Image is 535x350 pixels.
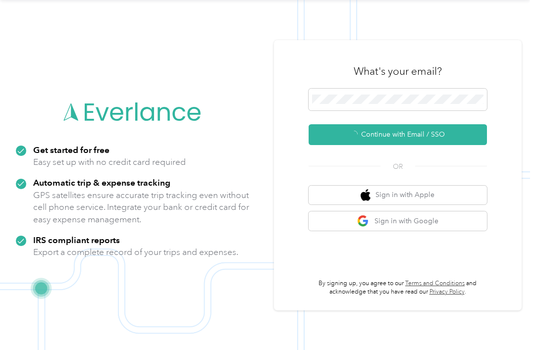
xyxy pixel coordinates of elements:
[361,189,371,201] img: apple logo
[33,189,250,226] p: GPS satellites ensure accurate trip tracking even without cell phone service. Integrate your bank...
[405,280,465,287] a: Terms and Conditions
[33,177,170,188] strong: Automatic trip & expense tracking
[309,211,487,231] button: google logoSign in with Google
[33,246,238,258] p: Export a complete record of your trips and expenses.
[429,288,465,296] a: Privacy Policy
[309,186,487,205] button: apple logoSign in with Apple
[33,145,109,155] strong: Get started for free
[357,215,370,227] img: google logo
[309,279,487,297] p: By signing up, you agree to our and acknowledge that you have read our .
[354,64,442,78] h3: What's your email?
[380,161,415,172] span: OR
[309,124,487,145] button: Continue with Email / SSO
[33,156,186,168] p: Easy set up with no credit card required
[33,235,120,245] strong: IRS compliant reports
